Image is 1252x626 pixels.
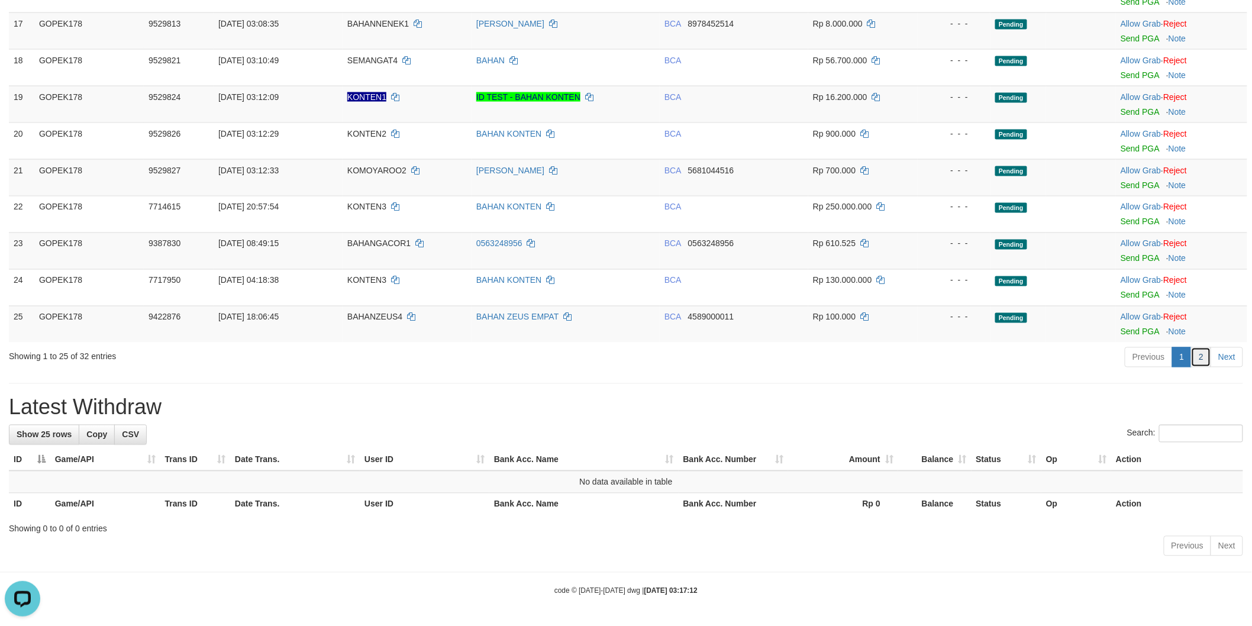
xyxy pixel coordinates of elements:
[34,49,144,86] td: GOPEK178
[1116,196,1247,233] td: ·
[476,276,541,285] a: BAHAN KONTEN
[1116,122,1247,159] td: ·
[1121,56,1163,65] span: ·
[160,449,230,471] th: Trans ID: activate to sort column ascending
[1041,493,1111,515] th: Op
[664,276,681,285] span: BCA
[476,56,505,65] a: BAHAN
[1121,166,1163,175] span: ·
[1121,254,1159,263] a: Send PGA
[50,493,160,515] th: Game/API
[995,93,1027,103] span: Pending
[9,12,34,49] td: 17
[1211,536,1243,556] a: Next
[813,166,856,175] span: Rp 700.000
[995,313,1027,323] span: Pending
[34,12,144,49] td: GOPEK178
[1121,92,1161,102] a: Allow Grab
[149,19,181,28] span: 9529813
[1169,144,1186,153] a: Note
[218,92,279,102] span: [DATE] 03:12:09
[664,312,681,322] span: BCA
[1121,202,1161,212] a: Allow Grab
[218,56,279,65] span: [DATE] 03:10:49
[1121,19,1161,28] a: Allow Grab
[1163,19,1187,28] a: Reject
[1163,276,1187,285] a: Reject
[149,202,181,212] span: 7714615
[1121,276,1161,285] a: Allow Grab
[9,233,34,269] td: 23
[9,196,34,233] td: 22
[1111,493,1243,515] th: Action
[1116,12,1247,49] td: ·
[17,430,72,440] span: Show 25 rows
[1127,425,1243,443] label: Search:
[218,19,279,28] span: [DATE] 03:08:35
[1121,312,1161,322] a: Allow Grab
[1159,425,1243,443] input: Search:
[995,130,1027,140] span: Pending
[813,56,867,65] span: Rp 56.700.000
[9,396,1243,420] h1: Latest Withdraw
[1121,327,1159,337] a: Send PGA
[218,276,279,285] span: [DATE] 04:18:38
[788,493,898,515] th: Rp 0
[1169,70,1186,80] a: Note
[218,312,279,322] span: [DATE] 18:06:45
[922,275,986,286] div: - - -
[347,92,386,102] span: Nama rekening ada tanda titik/strip, harap diedit
[688,312,734,322] span: Copy 4589000011 to clipboard
[9,471,1243,493] td: No data available in table
[1121,129,1161,138] a: Allow Grab
[34,86,144,122] td: GOPEK178
[86,430,107,440] span: Copy
[34,306,144,343] td: GOPEK178
[1121,202,1163,212] span: ·
[149,276,181,285] span: 7717950
[347,276,386,285] span: KONTEN3
[9,518,1243,535] div: Showing 0 to 0 of 0 entries
[149,56,181,65] span: 9529821
[1121,129,1163,138] span: ·
[476,202,541,212] a: BAHAN KONTEN
[922,128,986,140] div: - - -
[1121,19,1163,28] span: ·
[476,92,580,102] a: ID TEST - BAHAN KONTEN
[995,56,1027,66] span: Pending
[1169,107,1186,117] a: Note
[50,449,160,471] th: Game/API: activate to sort column ascending
[34,159,144,196] td: GOPEK178
[1121,276,1163,285] span: ·
[9,425,79,445] a: Show 25 rows
[1125,347,1172,367] a: Previous
[1121,180,1159,190] a: Send PGA
[347,166,406,175] span: KOMOYAROO2
[489,493,679,515] th: Bank Acc. Name
[922,311,986,323] div: - - -
[1169,34,1186,43] a: Note
[230,493,360,515] th: Date Trans.
[922,201,986,213] div: - - -
[922,164,986,176] div: - - -
[813,92,867,102] span: Rp 16.200.000
[995,20,1027,30] span: Pending
[1121,56,1161,65] a: Allow Grab
[149,92,181,102] span: 9529824
[489,449,679,471] th: Bank Acc. Name: activate to sort column ascending
[788,449,898,471] th: Amount: activate to sort column ascending
[1041,449,1111,471] th: Op: activate to sort column ascending
[347,129,386,138] span: KONTEN2
[347,239,411,249] span: BAHANGACOR1
[554,587,698,595] small: code © [DATE]-[DATE] dwg |
[1169,291,1186,300] a: Note
[1121,166,1161,175] a: Allow Grab
[218,202,279,212] span: [DATE] 20:57:54
[1172,347,1192,367] a: 1
[644,587,698,595] strong: [DATE] 03:17:12
[813,312,856,322] span: Rp 100.000
[476,239,522,249] a: 0563248956
[813,276,872,285] span: Rp 130.000.000
[476,312,559,322] a: BAHAN ZEUS EMPAT
[122,430,139,440] span: CSV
